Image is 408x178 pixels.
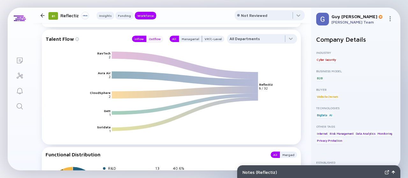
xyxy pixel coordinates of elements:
a: Search [8,98,32,113]
div: Risk Management [329,130,354,137]
div: Functional Distribution [46,152,264,158]
div: Talent Flow [46,34,126,44]
text: 2 [109,75,111,79]
div: Buyer [316,88,395,91]
div: Privacy Protection [316,138,343,144]
div: Notes ( Reflectiz ) [243,169,382,175]
div: Internet [316,130,328,137]
div: Reflectiz [61,11,89,19]
text: CloudSphere [90,91,111,95]
img: Guy Profile Picture [316,13,329,25]
button: Managerial [179,36,202,42]
div: Other Tags [316,125,395,128]
text: Suridata [97,125,111,129]
a: Reminders [8,83,32,98]
div: Business Model [316,69,395,73]
div: 40.6% [173,166,188,171]
button: All [271,152,280,158]
text: 2 [109,55,111,59]
div: Established [316,160,395,164]
div: Not Reviewed [241,13,267,18]
button: All [170,36,179,42]
div: B2B [316,75,323,81]
div: AI [329,112,333,118]
text: Aura Air [98,71,111,75]
text: 8 / 32 [260,86,268,90]
text: Gett [104,109,111,113]
img: Expand Notes [385,170,389,174]
div: R&D [108,166,153,171]
div: Cyber Security [316,56,337,63]
button: Merged [280,152,297,158]
div: 81 [48,12,58,20]
button: Funding [115,12,134,19]
div: 13 [155,166,171,171]
a: Investor Map [8,68,32,83]
div: Guy [PERSON_NAME] [331,14,385,19]
div: Monitoring [377,130,393,137]
div: Website Owners [316,93,339,100]
div: Technologies [316,106,395,110]
text: Reflectiz [260,82,273,86]
div: Industry [316,51,395,54]
div: [PERSON_NAME] Team [331,20,385,25]
button: Outflow [146,36,163,42]
text: 1 [109,129,111,133]
img: Open Notes [392,171,395,174]
div: Data Analytics [355,130,376,137]
button: Workforce [135,12,156,19]
button: VP/C-Level [202,36,224,42]
text: RavTech [97,51,111,55]
button: Inflow [132,36,146,42]
text: 2 [109,95,111,99]
button: Insights [97,12,114,19]
text: 1 [109,113,111,117]
img: Menu [388,16,393,21]
div: BigData [316,112,328,118]
a: Lists [8,52,32,68]
h2: Company Details [316,36,395,43]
